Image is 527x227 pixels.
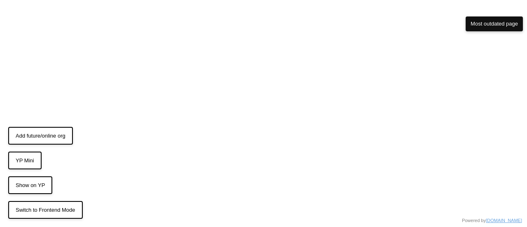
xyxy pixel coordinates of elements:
[8,127,73,145] button: Add future/online org
[8,201,83,219] button: Switch to Frontend Mode
[8,152,42,170] button: YP Mini
[462,217,522,224] div: Powered by
[8,176,52,194] button: Show on YP
[466,16,523,31] button: Most outdated page
[486,218,522,223] a: [DOMAIN_NAME]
